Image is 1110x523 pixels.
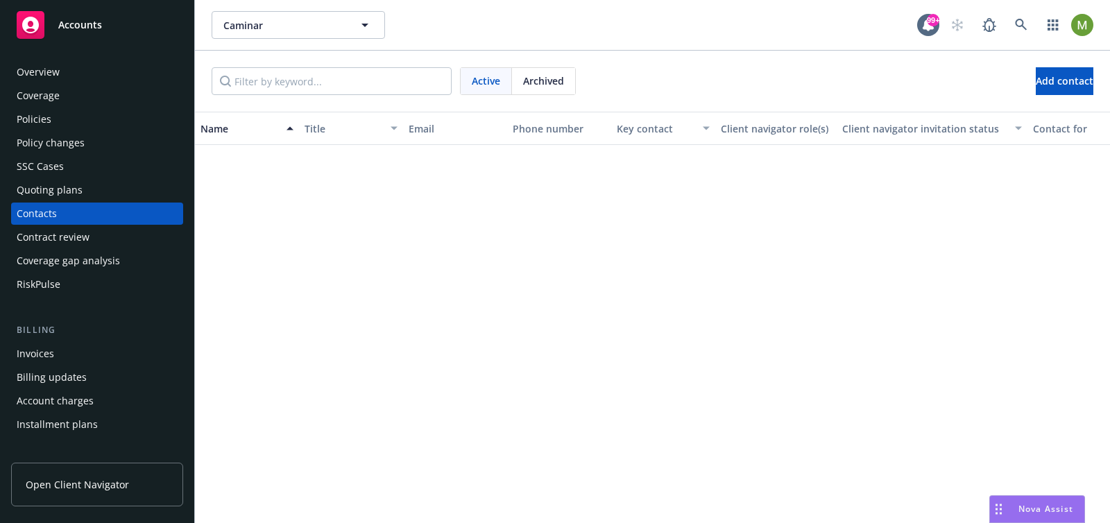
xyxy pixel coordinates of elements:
[513,121,606,136] div: Phone number
[195,112,299,145] button: Name
[837,112,1027,145] button: Client navigator invitation status
[17,61,60,83] div: Overview
[212,67,452,95] input: Filter by keyword...
[11,413,183,436] a: Installment plans
[1071,14,1093,36] img: photo
[11,390,183,412] a: Account charges
[11,203,183,225] a: Contacts
[223,18,343,33] span: Caminar
[1039,11,1067,39] a: Switch app
[17,366,87,388] div: Billing updates
[26,477,129,492] span: Open Client Navigator
[17,203,57,225] div: Contacts
[11,85,183,107] a: Coverage
[17,250,120,272] div: Coverage gap analysis
[17,390,94,412] div: Account charges
[1036,74,1093,87] span: Add contact
[58,19,102,31] span: Accounts
[11,273,183,295] a: RiskPulse
[721,121,831,136] div: Client navigator role(s)
[17,343,54,365] div: Invoices
[299,112,403,145] button: Title
[927,14,939,26] div: 99+
[507,112,611,145] button: Phone number
[11,366,183,388] a: Billing updates
[1018,503,1073,515] span: Nova Assist
[1036,67,1093,95] button: Add contact
[989,495,1085,523] button: Nova Assist
[11,179,183,201] a: Quoting plans
[17,273,60,295] div: RiskPulse
[523,74,564,88] span: Archived
[715,112,837,145] button: Client navigator role(s)
[975,11,1003,39] a: Report a Bug
[11,250,183,272] a: Coverage gap analysis
[212,11,385,39] button: Caminar
[11,155,183,178] a: SSC Cases
[11,132,183,154] a: Policy changes
[17,179,83,201] div: Quoting plans
[1007,11,1035,39] a: Search
[617,121,694,136] div: Key contact
[11,108,183,130] a: Policies
[990,496,1007,522] div: Drag to move
[11,343,183,365] a: Invoices
[842,121,1007,136] div: Client navigator invitation status
[17,85,60,107] div: Coverage
[11,323,183,337] div: Billing
[943,11,971,39] a: Start snowing
[305,121,382,136] div: Title
[11,226,183,248] a: Contract review
[11,6,183,44] a: Accounts
[409,121,502,136] div: Email
[17,132,85,154] div: Policy changes
[611,112,715,145] button: Key contact
[403,112,507,145] button: Email
[17,413,98,436] div: Installment plans
[17,226,89,248] div: Contract review
[17,155,64,178] div: SSC Cases
[200,121,278,136] div: Name
[11,61,183,83] a: Overview
[17,108,51,130] div: Policies
[472,74,500,88] span: Active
